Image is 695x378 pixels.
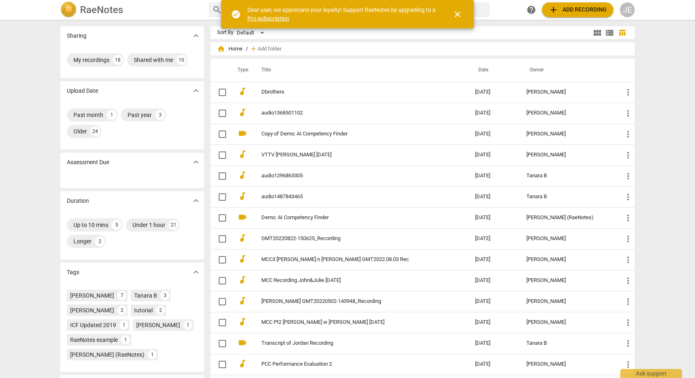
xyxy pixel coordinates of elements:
[117,306,126,315] div: 2
[70,351,144,359] div: [PERSON_NAME] (RaeNotes)
[542,2,613,17] button: Upload
[238,254,247,264] span: audiotrack
[191,86,201,96] span: expand_more
[217,45,225,53] span: home
[119,321,128,330] div: 1
[448,5,467,24] button: Close
[261,173,446,179] a: audio1296863305
[107,110,117,120] div: 1
[238,170,247,180] span: audiotrack
[237,26,267,39] div: Default
[113,55,123,65] div: 18
[469,270,520,291] td: [DATE]
[67,268,79,277] p: Tags
[261,131,446,137] a: Copy of Demo: AI Competency Finder
[623,255,633,265] span: more_vert
[70,321,116,329] div: ICF Updated 2019
[160,291,169,300] div: 3
[238,359,247,369] span: audiotrack
[238,191,247,201] span: audiotrack
[80,4,123,16] h2: RaeNotes
[623,108,633,118] span: more_vert
[469,59,520,82] th: Date
[231,9,241,19] span: check_circle
[526,152,610,158] div: [PERSON_NAME]
[618,29,626,37] span: table_chart
[623,213,633,223] span: more_vert
[604,27,616,39] button: List view
[469,312,520,333] td: [DATE]
[549,5,558,15] span: add
[128,111,152,119] div: Past year
[616,27,628,39] button: Table view
[469,82,520,103] td: [DATE]
[261,152,446,158] a: VTTV [PERSON_NAME] [DATE]
[623,318,633,328] span: more_vert
[526,257,610,263] div: [PERSON_NAME]
[217,45,242,53] span: Home
[469,228,520,249] td: [DATE]
[70,336,118,344] div: RaeNotes example
[238,338,247,348] span: videocam
[121,335,130,344] div: 1
[238,108,247,117] span: audiotrack
[526,277,610,284] div: [PERSON_NAME]
[70,291,114,300] div: [PERSON_NAME]
[238,275,247,285] span: audiotrack
[623,360,633,369] span: more_vert
[261,215,446,221] a: Demo: AI Competency Finder
[134,306,153,314] div: tutorial
[591,27,604,39] button: Tile view
[549,5,607,15] span: Add recording
[191,31,201,41] span: expand_more
[526,319,610,325] div: [PERSON_NAME]
[190,266,202,278] button: Show more
[191,157,201,167] span: expand_more
[453,9,462,19] span: close
[95,236,105,246] div: 2
[70,306,114,314] div: [PERSON_NAME]
[261,257,446,263] a: MCC3 [PERSON_NAME] n [PERSON_NAME] GMT2022.08.03 Rec
[261,319,446,325] a: MCC Pt2 [PERSON_NAME] w [PERSON_NAME] [DATE]
[526,89,610,95] div: [PERSON_NAME]
[620,369,682,378] div: Ask support
[524,2,539,17] a: Help
[469,144,520,165] td: [DATE]
[169,220,178,230] div: 21
[469,354,520,375] td: [DATE]
[67,87,98,95] p: Upload Date
[469,186,520,207] td: [DATE]
[526,131,610,137] div: [PERSON_NAME]
[247,15,289,22] a: Pro subscription
[190,85,202,97] button: Show more
[623,171,633,181] span: more_vert
[238,87,247,96] span: audiotrack
[623,339,633,348] span: more_vert
[261,361,446,367] a: PCC Performance Evaluation 2
[67,158,109,167] p: Assessment Due
[73,237,91,245] div: Longer
[133,221,165,229] div: Under 1 hour
[261,110,446,116] a: audio1368501102
[469,291,520,312] td: [DATE]
[605,28,615,38] span: view_list
[73,111,103,119] div: Past month
[592,28,602,38] span: view_module
[623,129,633,139] span: more_vert
[212,5,222,15] span: search
[134,291,157,300] div: Tanara B
[176,55,186,65] div: 10
[246,46,248,52] span: /
[60,2,77,18] img: Logo
[623,276,633,286] span: more_vert
[526,298,610,305] div: [PERSON_NAME]
[238,317,247,327] span: audiotrack
[526,361,610,367] div: [PERSON_NAME]
[60,2,202,18] a: LogoRaeNotes
[251,59,469,82] th: Title
[623,192,633,202] span: more_vert
[526,194,610,200] div: Tanara B
[134,56,173,64] div: Shared with me
[469,207,520,228] td: [DATE]
[623,87,633,97] span: more_vert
